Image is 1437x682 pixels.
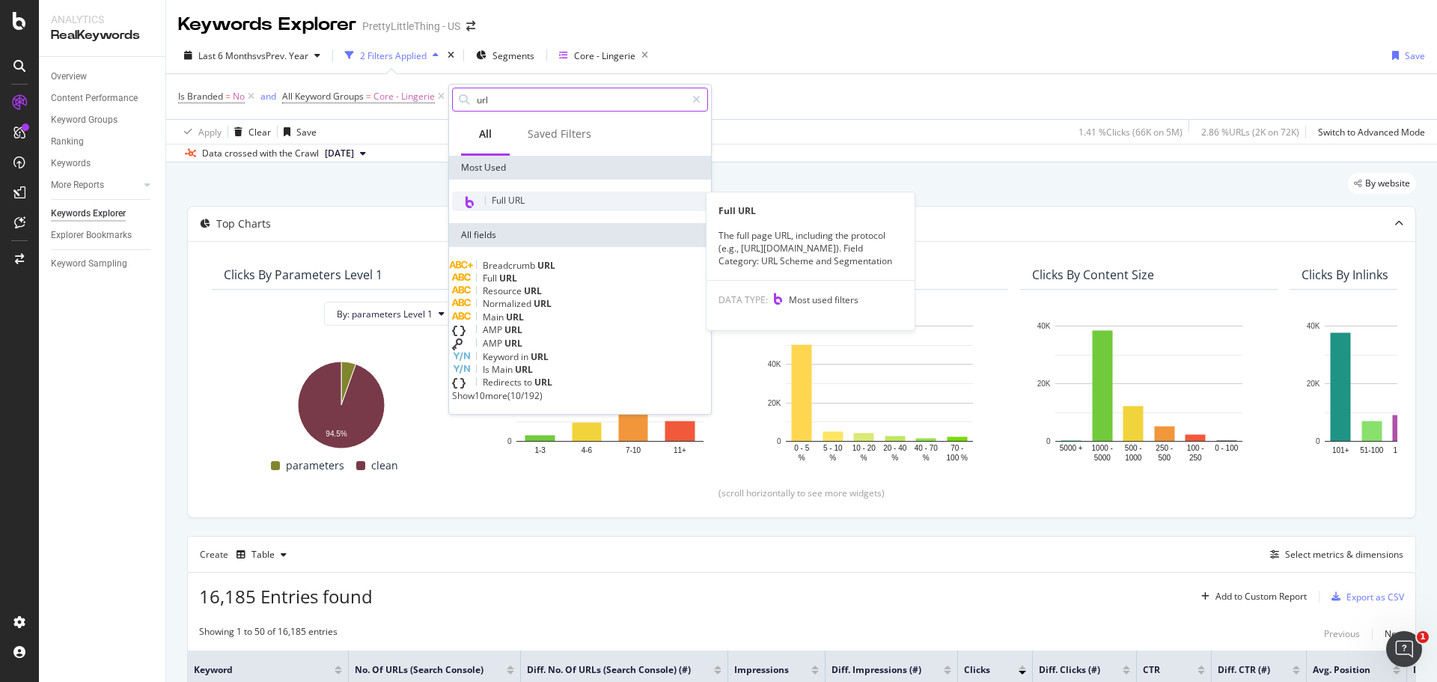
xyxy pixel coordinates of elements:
[515,363,533,376] span: URL
[228,120,271,144] button: Clear
[1302,267,1388,282] div: Clicks By Inlinks
[51,112,155,128] a: Keyword Groups
[891,454,898,462] text: %
[373,86,435,107] span: Core - Lingerie
[923,454,930,462] text: %
[527,663,692,677] span: Diff. No. of URLs (Search Console) (#)
[1307,380,1320,388] text: 20K
[1332,446,1349,454] text: 101+
[582,446,593,454] text: 4-6
[231,543,293,567] button: Table
[674,446,686,454] text: 11+
[202,147,319,160] div: Data crossed with the Crawl
[178,90,223,103] span: Is Branded
[51,156,91,171] div: Keywords
[51,228,132,243] div: Explorer Bookmarks
[483,284,524,297] span: Resource
[51,156,155,171] a: Keywords
[278,120,317,144] button: Save
[1039,663,1100,677] span: Diff. Clicks (#)
[360,49,427,62] div: 2 Filters Applied
[470,43,540,67] button: Segments
[789,293,858,306] span: Most used filters
[51,91,155,106] a: Content Performance
[504,323,522,336] span: URL
[51,228,155,243] a: Explorer Bookmarks
[1189,454,1202,462] text: 250
[1386,43,1425,67] button: Save
[200,543,293,567] div: Create
[823,444,843,452] text: 5 - 10
[483,272,499,284] span: Full
[51,12,153,27] div: Analytics
[51,206,126,222] div: Keywords Explorer
[492,363,515,376] span: Main
[178,120,222,144] button: Apply
[260,89,276,103] button: and
[355,663,484,677] span: No. of URLs (Search Console)
[51,206,155,222] a: Keywords Explorer
[1037,380,1051,388] text: 20K
[883,444,907,452] text: 20 - 40
[445,48,457,63] div: times
[286,457,344,475] span: parameters
[1316,437,1320,445] text: 0
[51,177,140,193] a: More Reports
[199,584,373,609] span: 16,185 Entries found
[1386,631,1422,667] iframe: Intercom live chat
[449,156,711,180] div: Most Used
[51,134,84,150] div: Ranking
[553,43,654,67] button: Core - Lingerie
[499,272,517,284] span: URL
[1365,179,1410,188] span: By website
[1125,444,1142,452] text: 500 -
[524,284,542,297] span: URL
[206,487,1397,499] div: (scroll horizontally to see more widgets)
[506,311,524,323] span: URL
[1385,625,1404,643] button: Next
[521,350,531,363] span: in
[1393,446,1412,454] text: 16-50
[1060,444,1083,452] text: 5000 +
[574,49,635,62] div: Core - Lingerie
[1405,49,1425,62] div: Save
[1417,631,1429,643] span: 1
[1094,454,1111,462] text: 5000
[51,134,155,150] a: Ranking
[178,43,326,67] button: Last 6 MonthsvsPrev. Year
[832,663,921,677] span: Diff. Impressions (#)
[178,12,356,37] div: Keywords Explorer
[768,361,781,369] text: 40K
[260,90,276,103] div: and
[251,550,275,559] div: Table
[1325,585,1404,609] button: Export as CSV
[777,437,781,445] text: 0
[852,444,876,452] text: 10 - 20
[951,444,963,452] text: 70 -
[1218,663,1270,677] span: Diff. CTR (#)
[507,389,543,402] span: ( 10 / 192 )
[1318,126,1425,138] div: Switch to Advanced Mode
[537,259,555,272] span: URL
[225,90,231,103] span: =
[448,88,507,106] button: Add Filter
[224,354,457,451] div: A chart.
[324,302,457,326] button: By: parameters Level 1
[1125,454,1142,462] text: 1000
[466,21,475,31] div: arrow-right-arrow-left
[1348,173,1416,194] div: legacy label
[534,297,552,310] span: URL
[1312,120,1425,144] button: Switch to Advanced Mode
[794,444,809,452] text: 0 - 5
[528,127,591,141] div: Saved Filters
[531,350,549,363] span: URL
[194,663,312,677] span: Keyword
[51,256,155,272] a: Keyword Sampling
[51,112,118,128] div: Keyword Groups
[319,144,372,162] button: [DATE]
[947,454,968,462] text: 100 %
[1264,546,1403,564] button: Select metrics & dimensions
[452,389,507,402] span: Show 10 more
[449,223,711,247] div: All fields
[339,43,445,67] button: 2 Filters Applied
